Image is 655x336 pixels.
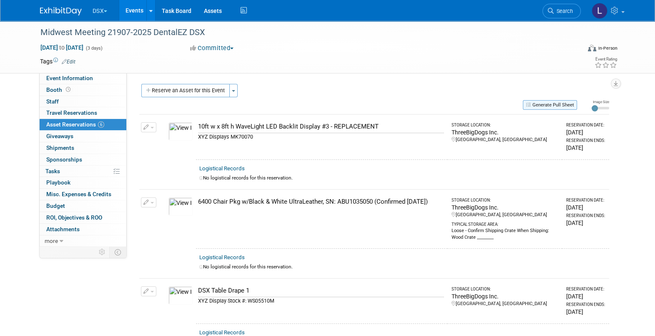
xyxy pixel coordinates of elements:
[46,109,97,116] span: Travel Reservations
[592,3,607,19] img: Lori Stewart
[45,237,58,244] span: more
[566,213,606,219] div: Reservation Ends:
[109,247,126,258] td: Toggle Event Tabs
[40,44,84,51] span: [DATE] [DATE]
[566,292,606,301] div: [DATE]
[452,212,559,218] div: [GEOGRAPHIC_DATA], [GEOGRAPHIC_DATA]
[62,59,75,65] a: Edit
[566,197,606,203] div: Reservation Date:
[40,212,126,223] a: ROI, Objectives & ROO
[452,122,559,128] div: Storage Location:
[46,156,82,163] span: Sponsorships
[46,133,73,139] span: Giveaways
[452,203,559,212] div: ThreeBigDogs Inc.
[542,4,581,18] a: Search
[40,166,126,177] a: Tasks
[40,57,75,66] td: Tags
[594,57,617,61] div: Event Rating
[168,197,193,216] img: View Images
[168,286,193,305] img: View Images
[452,136,559,143] div: [GEOGRAPHIC_DATA], [GEOGRAPHIC_DATA]
[199,165,245,172] a: Logistical Records
[566,138,606,144] div: Reservation Ends:
[40,142,126,154] a: Shipments
[40,235,126,247] a: more
[592,99,609,104] div: Image Size
[141,84,230,97] button: Reserve an Asset for this Event
[452,197,559,203] div: Storage Location:
[46,226,80,232] span: Attachments
[46,179,70,186] span: Playbook
[187,44,237,53] button: Committed
[38,25,568,40] div: Midwest Meeting 21907-2025 DentalEZ DSX
[46,191,111,197] span: Misc. Expenses & Credits
[45,168,60,174] span: Tasks
[452,286,559,292] div: Storage Location:
[46,202,65,209] span: Budget
[566,219,606,227] div: [DATE]
[40,189,126,200] a: Misc. Expenses & Credits
[98,121,104,128] span: 6
[532,43,617,56] div: Event Format
[198,286,444,295] div: DSX Table Drape 1
[40,119,126,130] a: Asset Reservations6
[566,203,606,212] div: [DATE]
[40,7,82,15] img: ExhibitDay
[198,122,444,131] div: 10ft w x 8ft h WaveLight LED Backlit Display #3 - REPLACEMENT
[46,144,74,151] span: Shipments
[566,122,606,128] div: Reservation Date:
[452,218,559,227] div: Typical Storage Area:
[40,200,126,212] a: Budget
[452,227,559,241] div: Loose - Confirm Shipping Crate When Shipping: Wood Crate ________
[64,86,72,93] span: Booth not reserved yet
[566,144,606,152] div: [DATE]
[46,121,104,128] span: Asset Reservations
[40,73,126,84] a: Event Information
[40,84,126,96] a: Booth
[523,100,577,110] button: Generate Pull Sheet
[452,301,559,307] div: [GEOGRAPHIC_DATA], [GEOGRAPHIC_DATA]
[566,308,606,316] div: [DATE]
[566,302,606,308] div: Reservation Ends:
[46,75,93,81] span: Event Information
[46,98,59,105] span: Staff
[46,214,102,221] span: ROI, Objectives & ROO
[198,197,444,206] div: 6400 Chair Pkg w/Black & White UltraLeather, SN: ABU1035050 (Confirmed [DATE])
[198,297,444,305] div: XYZ Display Stock #: WS05510M
[452,128,559,136] div: ThreeBigDogs Inc.
[199,174,606,182] div: No logistical records for this reservation.
[199,263,606,270] div: No logistical records for this reservation.
[588,45,596,51] img: Format-Inperson.png
[566,128,606,136] div: [DATE]
[554,8,573,14] span: Search
[85,45,103,51] span: (3 days)
[46,86,72,93] span: Booth
[199,254,245,260] a: Logistical Records
[168,122,193,141] img: View Images
[58,44,66,51] span: to
[95,247,110,258] td: Personalize Event Tab Strip
[198,133,444,141] div: XYZ Displays MK70070
[597,45,617,51] div: In-Person
[452,292,559,301] div: ThreeBigDogs Inc.
[40,96,126,107] a: Staff
[40,177,126,188] a: Playbook
[40,154,126,165] a: Sponsorships
[40,131,126,142] a: Giveaways
[40,107,126,119] a: Travel Reservations
[199,329,245,336] a: Logistical Records
[40,224,126,235] a: Attachments
[566,286,606,292] div: Reservation Date:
